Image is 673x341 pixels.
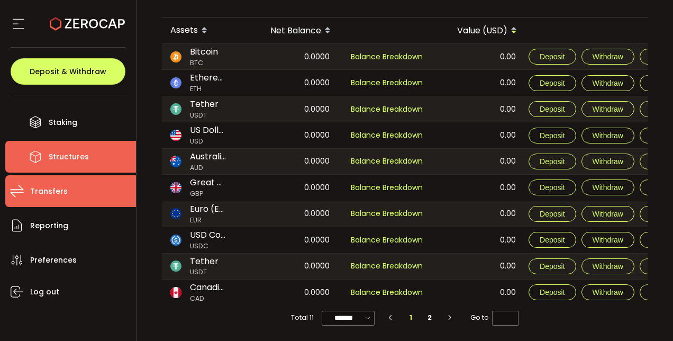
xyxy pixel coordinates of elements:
span: Withdraw [593,183,623,192]
img: cad_portfolio.svg [170,287,181,298]
span: US Dollar [190,124,226,137]
span: Deposit [540,52,565,61]
div: 0.0000 [246,227,338,253]
span: BTC [190,58,218,68]
span: Withdraw [593,262,623,271]
span: Withdraw [593,131,623,140]
div: 0.0000 [246,122,338,148]
div: 0.00 [432,201,524,226]
li: 2 [420,310,439,325]
span: Reporting [30,218,68,234]
button: Withdraw [581,232,634,248]
button: Withdraw [581,258,634,274]
li: 1 [401,310,420,325]
div: 0.00 [432,175,524,201]
span: Transfers [30,184,68,199]
span: Preferences [30,253,77,268]
img: usdc_portfolio.svg [170,235,181,246]
span: Australian Dollar [190,150,226,163]
span: Balance Breakdown [351,103,423,115]
span: Deposit [540,79,565,87]
span: Withdraw [593,79,623,87]
span: Go to [470,310,519,325]
div: 0.0000 [246,149,338,174]
img: usdt_portfolio.svg [170,103,181,114]
span: Balance Breakdown [351,77,423,89]
span: ETH [190,84,226,94]
div: Net Balance [246,22,339,40]
span: Withdraw [593,105,623,113]
button: Deposit [529,75,576,91]
span: Canadian dollar [190,281,226,294]
div: 0.00 [432,96,524,121]
span: Balance Breakdown [351,182,423,194]
span: Deposit & Withdraw [30,68,106,75]
button: Withdraw [581,154,634,169]
span: Deposit [540,288,565,297]
img: gbp_portfolio.svg [170,182,181,193]
span: EUR [190,216,226,226]
span: Great Britain Pound [190,176,226,189]
span: Structures [49,149,89,165]
span: AUD [190,163,226,173]
div: 0.0000 [246,44,338,69]
img: btc_portfolio.svg [170,51,181,62]
button: Withdraw [581,206,634,222]
div: 0.00 [432,227,524,253]
button: Deposit [529,180,576,195]
button: Withdraw [581,49,634,65]
span: Tether [190,98,219,111]
button: Deposit [529,49,576,65]
span: USD Coin [190,229,226,241]
span: USDC [190,241,226,252]
span: USDT [190,111,219,121]
span: Withdraw [593,52,623,61]
button: Deposit & Withdraw [11,58,125,85]
div: 0.00 [432,70,524,96]
span: Ethereum [190,71,226,84]
div: 0.0000 [246,201,338,226]
div: Value (USD) [432,22,525,40]
span: Deposit [540,183,565,192]
button: Deposit [529,232,576,248]
button: Withdraw [581,284,634,300]
span: Balance Breakdown [351,155,423,167]
div: Assets [162,22,246,40]
span: Deposit [540,210,565,218]
span: Log out [30,284,59,300]
img: eur_portfolio.svg [170,208,181,219]
span: Deposit [540,262,565,271]
div: 0.00 [432,44,524,69]
img: usd_portfolio.svg [170,130,181,141]
span: USDT [190,267,219,277]
span: Deposit [540,131,565,140]
span: Balance Breakdown [351,260,423,272]
span: Balance Breakdown [351,234,423,246]
img: eth_portfolio.svg [170,77,181,88]
span: Deposit [540,236,565,244]
span: Staking [49,115,77,130]
button: Deposit [529,154,576,169]
span: Withdraw [593,157,623,166]
button: Withdraw [581,128,634,143]
span: Tether [190,255,219,268]
div: 0.0000 [246,254,338,279]
span: Withdraw [593,236,623,244]
div: 0.0000 [246,96,338,121]
span: Euro (European Monetary Unit) [190,203,226,216]
iframe: Chat Widget [620,290,673,341]
span: USD [190,137,226,147]
button: Withdraw [581,75,634,91]
div: 0.0000 [246,280,338,306]
span: Deposit [540,105,565,113]
span: Total 11 [291,310,314,325]
button: Deposit [529,128,576,143]
span: GBP [190,189,226,199]
button: Withdraw [581,180,634,195]
span: Balance Breakdown [351,51,423,63]
span: CAD [190,294,226,304]
button: Withdraw [581,101,634,117]
div: 0.0000 [246,70,338,96]
div: 0.00 [432,149,524,174]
